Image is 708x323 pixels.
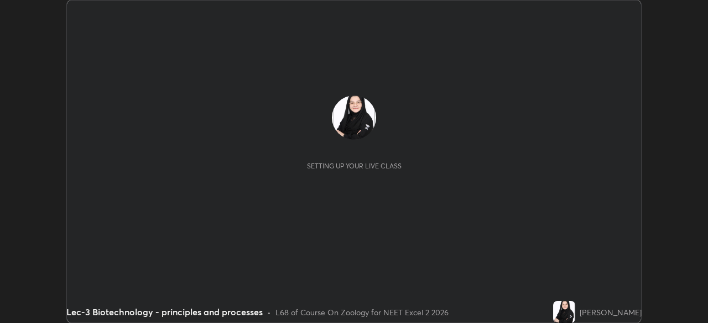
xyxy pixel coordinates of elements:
[332,96,376,140] img: 057c7c02de2049eba9048d9a0593b0e0.jpg
[553,301,575,323] img: 057c7c02de2049eba9048d9a0593b0e0.jpg
[267,306,271,318] div: •
[307,162,402,170] div: Setting up your live class
[275,306,449,318] div: L68 of Course On Zoology for NEET Excel 2 2026
[580,306,642,318] div: [PERSON_NAME]
[66,305,263,319] div: Lec-3 Biotechnology - principles and processes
